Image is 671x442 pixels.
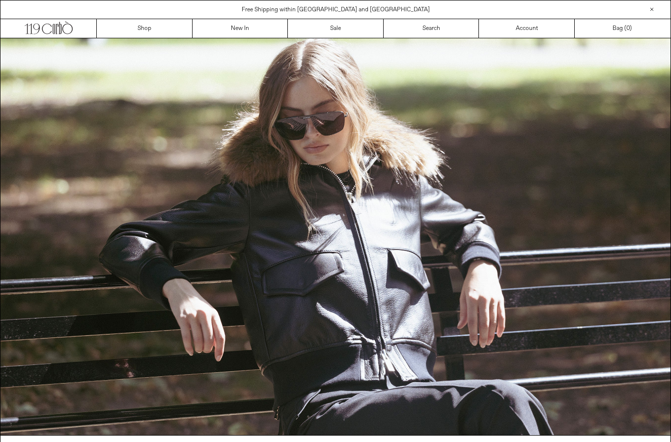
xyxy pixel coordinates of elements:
[384,19,479,38] a: Search
[479,19,575,38] a: Account
[242,6,430,14] a: Free Shipping within [GEOGRAPHIC_DATA] and [GEOGRAPHIC_DATA]
[575,19,671,38] a: Bag ()
[97,19,193,38] a: Shop
[193,19,288,38] a: New In
[288,19,384,38] a: Sale
[626,25,630,32] span: 0
[626,24,632,33] span: )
